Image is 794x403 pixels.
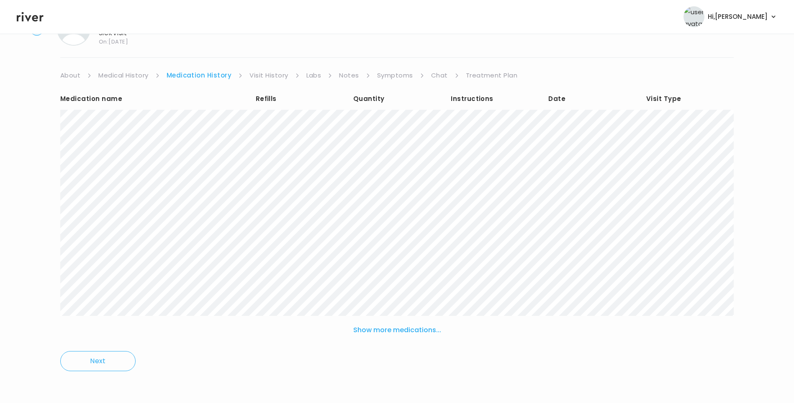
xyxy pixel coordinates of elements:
div: Date [548,93,636,105]
a: Medical History [98,70,148,81]
button: Show more medications... [350,321,445,339]
span: On: [DATE] [99,39,172,44]
a: Medication History [167,70,232,81]
a: Symptoms [377,70,413,81]
a: Chat [431,70,448,81]
a: Notes [339,70,359,81]
a: Treatment Plan [466,70,518,81]
img: user avatar [684,6,704,27]
a: Visit History [249,70,288,81]
button: user avatarHi,[PERSON_NAME] [684,6,777,27]
button: Next [60,351,136,371]
span: Hi, [PERSON_NAME] [708,11,768,23]
a: About [60,70,80,81]
div: Medication name [60,93,246,105]
div: Refills [256,93,343,105]
div: Instructions [451,93,538,105]
a: Labs [306,70,321,81]
div: Quantity [353,93,441,105]
div: Visit Type [646,93,734,105]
